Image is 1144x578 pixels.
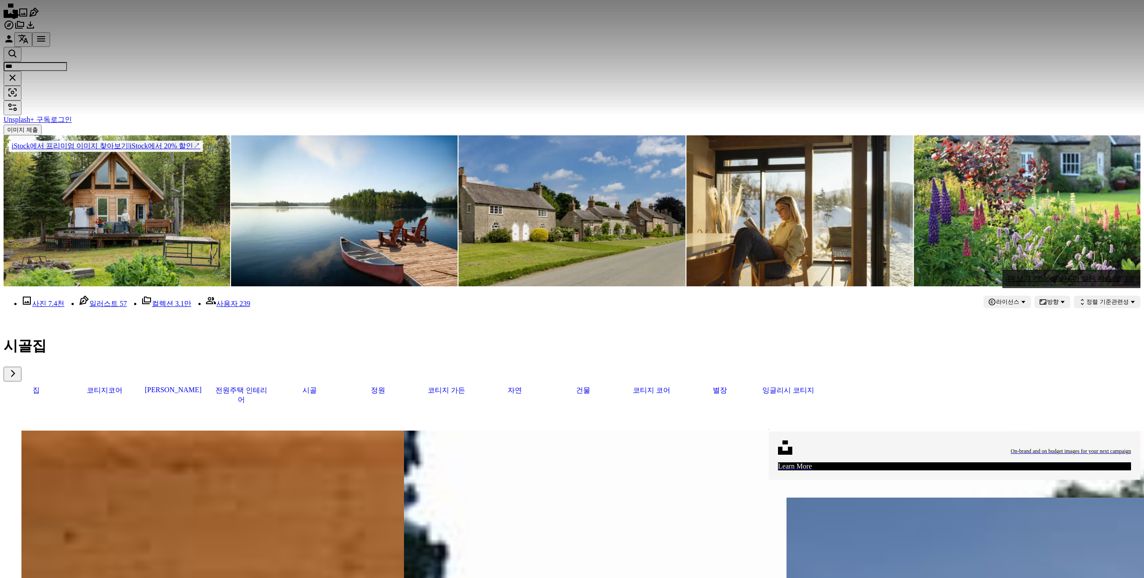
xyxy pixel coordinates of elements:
[458,135,685,286] img: Langton Village, Yorkshire, UK에 있는 예쁜 오두막의 줄
[619,381,684,400] a: 코티지 코어
[175,300,191,307] span: 3.1만
[4,367,21,381] button: 목록을 오른쪽으로 스크롤
[482,381,547,400] a: 자연
[79,300,127,307] a: 일러스트 57
[21,300,64,307] a: 사진 7.4천
[140,381,205,398] a: [PERSON_NAME]
[32,32,50,47] button: 메뉴
[756,381,820,400] a: 잉글리시 코티지
[240,300,250,307] span: 239
[769,423,1140,480] a: On-brand and on budget images for your next campaignLearn More
[4,86,21,101] button: 시각적 검색
[50,116,72,123] a: 로그인
[141,300,191,307] a: 컬렉션 3.1만
[4,381,68,400] a: 집
[4,47,1140,101] form: 사이트 전체에서 이미지 찾기
[4,125,42,135] button: 이미지 제출
[414,381,479,400] a: 코티지 가든
[1002,270,1140,288] a: 더 보기↗iStock에서 더 많은 자료 보기↗
[1011,448,1131,455] span: On-brand and on budget images for your next campaign
[4,101,21,115] button: 필터
[4,135,208,157] a: iStock에서 프리미엄 이미지 찾아보기|iStock에서 20% 할인↗
[209,381,273,409] a: 전원주택 인테리어
[277,381,342,400] a: 시골
[1008,275,1038,282] span: 더 보기 ↗
[996,298,1019,305] span: 라이선스
[1035,296,1070,308] button: 방향
[1038,275,1135,282] span: iStock에서 더 많은 자료 보기 ↗
[14,32,32,47] button: 언어
[120,300,127,307] span: 57
[1074,296,1140,308] button: 정렬 기준관련성
[4,24,14,32] a: 탐색
[551,381,615,400] a: 건물
[14,24,25,32] a: 컬렉션
[4,38,14,46] a: 로그인 / 가입
[18,12,29,19] a: 사진
[48,300,64,307] span: 7.4천
[25,24,36,32] a: 다운로드 내역
[9,141,203,152] div: iStock에서 20% 할인 ↗
[4,116,50,123] a: Unsplash+ 구독
[29,12,39,19] a: 일러스트
[1086,298,1111,305] span: 정렬 기준
[4,336,1140,356] h1: 시골집
[4,47,21,62] button: Unsplash 검색
[1086,298,1129,306] span: 관련성
[4,71,21,86] button: 삭제
[4,12,18,19] a: 홈 — Unsplash
[1047,298,1059,305] span: 방향
[914,135,1140,286] img: Countryside cottage garden with a bed of colourful flowers
[206,300,250,307] a: 사용자 239
[778,440,792,455] img: file-1631678316303-ed18b8b5cb9cimage
[686,135,913,286] img: Spending a sunny winter day in the cabin house
[4,135,230,286] img: 오두막 베란다에 있는 여자의 먼 전망
[231,135,458,286] img: Adirondack은 카누와 호수 전망을 감상할 수 있는 Muskoka 선착장에 앉아 있습니다.
[984,296,1031,308] button: 라이선스
[72,381,137,400] a: 코티지코어
[687,381,752,400] a: 별장
[778,462,1131,470] div: Learn More
[345,381,410,400] a: 정원
[12,142,130,150] span: iStock에서 프리미엄 이미지 찾아보기 |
